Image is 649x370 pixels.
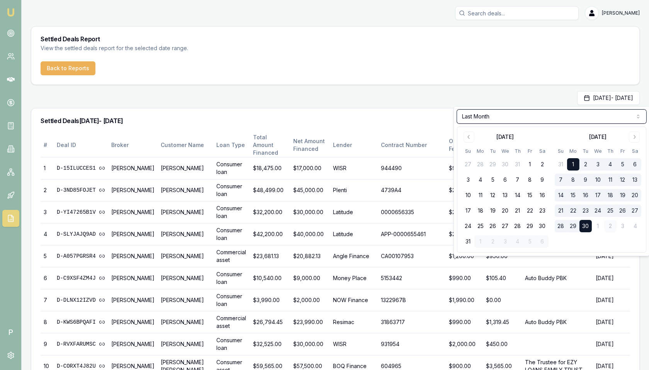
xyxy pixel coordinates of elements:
[629,147,641,155] th: Saturday
[446,133,483,157] th: Origination Fee
[41,333,54,355] td: 9
[499,189,511,201] button: 13
[330,289,378,311] td: NOW Finance
[579,189,592,201] button: 16
[41,267,54,289] td: 6
[378,245,446,267] td: CA00107953
[522,267,593,289] td: Auto Buddy PBK
[522,311,593,333] td: Auto Buddy PBK
[567,158,579,171] button: 1
[2,324,19,341] span: P
[592,158,604,171] button: 3
[593,289,630,311] td: [DATE]
[378,133,446,157] th: Contract Number
[378,179,446,201] td: 4739A4
[378,311,446,333] td: 31863717
[567,204,579,217] button: 22
[290,245,330,267] td: $20,882.13
[330,157,378,179] td: WISR
[446,267,483,289] td: $990.00
[536,174,549,186] button: 9
[290,133,330,157] th: Net Amount Financed
[592,204,604,217] button: 24
[41,36,630,42] h3: Settled Deals Report
[592,220,604,232] button: 1
[555,174,567,186] button: 7
[511,174,524,186] button: 7
[213,223,250,245] td: Consumer loan
[617,158,629,171] button: 5
[330,245,378,267] td: Angle Finance
[213,201,250,223] td: Consumer loan
[604,158,617,171] button: 4
[604,174,617,186] button: 11
[330,133,378,157] th: Lender
[290,201,330,223] td: $30,000.00
[158,201,213,223] td: [PERSON_NAME]
[617,189,629,201] button: 19
[629,132,640,142] button: Go to next month
[629,204,641,217] button: 27
[250,223,290,245] td: $42,200.00
[57,208,105,216] a: D-YI47265B1V
[579,158,592,171] button: 2
[555,189,567,201] button: 14
[474,235,487,248] button: 1
[617,220,629,232] button: 3
[446,311,483,333] td: $990.00
[536,220,549,232] button: 30
[446,157,483,179] td: $990.00
[511,189,524,201] button: 14
[629,220,641,232] button: 4
[483,333,522,355] td: $450.00
[158,157,213,179] td: [PERSON_NAME]
[579,147,592,155] th: Tuesday
[250,333,290,355] td: $32,525.00
[579,204,592,217] button: 23
[499,204,511,217] button: 20
[567,189,579,201] button: 15
[536,204,549,217] button: 23
[108,133,158,157] th: Broker
[250,157,290,179] td: $18,475.00
[577,91,640,105] button: [DATE]- [DATE]
[213,179,250,201] td: Consumer loan
[290,289,330,311] td: $2,000.00
[41,61,95,75] button: Back to Reports
[250,289,290,311] td: $3,990.00
[250,267,290,289] td: $10,540.00
[524,220,536,232] button: 29
[483,311,522,333] td: $1,319.45
[446,223,483,245] td: $2,200.00
[378,223,446,245] td: APP-0000655461
[511,220,524,232] button: 28
[57,318,105,326] a: D-KWS6BPQAFI
[250,245,290,267] td: $23,681.13
[567,147,579,155] th: Monday
[487,204,499,217] button: 19
[158,245,213,267] td: [PERSON_NAME]
[290,157,330,179] td: $17,000.00
[108,289,158,311] td: [PERSON_NAME]
[579,220,592,232] button: 30
[496,133,514,141] div: [DATE]
[499,174,511,186] button: 6
[617,147,629,155] th: Friday
[378,289,446,311] td: 1322967B
[474,189,487,201] button: 11
[250,133,290,157] th: Total Amount Financed
[511,158,524,171] button: 31
[629,158,641,171] button: 6
[592,174,604,186] button: 10
[330,311,378,333] td: Resimac
[330,179,378,201] td: Plenti
[524,174,536,186] button: 8
[378,201,446,223] td: 0000656335
[593,311,630,333] td: [DATE]
[462,204,474,217] button: 17
[629,189,641,201] button: 20
[487,147,499,155] th: Tuesday
[487,220,499,232] button: 26
[462,158,474,171] button: 27
[604,189,617,201] button: 18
